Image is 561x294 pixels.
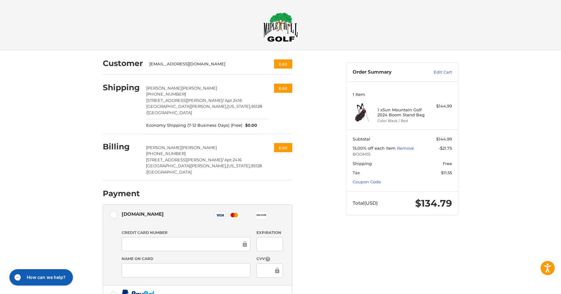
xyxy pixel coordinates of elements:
span: [PHONE_NUMBER] [146,151,186,156]
label: Credit Card Number [122,230,250,236]
h2: Customer [103,58,143,68]
a: Edit Cart [420,69,452,75]
span: -$21.75 [438,146,452,151]
span: $0.00 [242,122,257,129]
img: Maple Hill Golf [263,12,298,42]
button: Edit [274,84,292,93]
div: [EMAIL_ADDRESS][DOMAIN_NAME] [149,61,262,67]
a: Coupon Code [353,179,381,184]
span: $144.99 [436,136,452,141]
a: Remove [397,146,414,151]
span: [PHONE_NUMBER] [146,92,186,97]
span: [STREET_ADDRESS][PERSON_NAME] [146,157,222,162]
span: BOOM15 [353,151,452,158]
span: [PERSON_NAME] [146,145,181,150]
iframe: Google Customer Reviews [509,277,561,294]
span: [PERSON_NAME] [182,86,217,91]
span: 95128 / [146,104,262,115]
span: $134.79 [415,197,452,209]
h2: Billing [103,142,140,152]
span: [GEOGRAPHIC_DATA] [147,169,192,175]
h4: 1 x Sun Mountain Golf 2024 Boom Stand Bag [377,107,426,118]
span: / Apt 2416 [222,157,242,162]
label: Expiration [256,230,283,236]
span: Shipping [353,161,372,166]
span: Economy Shipping (7-12 Business Days) (Free) [146,122,242,129]
span: Total (USD) [353,200,378,206]
span: Tax [353,170,360,175]
h3: 1 Item [353,92,452,97]
button: Edit [274,143,292,152]
span: [PERSON_NAME] [146,86,182,91]
h2: Shipping [103,83,140,92]
span: [US_STATE], [227,163,251,168]
h3: Order Summary [353,69,420,75]
h2: Payment [103,189,140,198]
span: Free [443,161,452,166]
button: Edit [274,59,292,69]
div: [DOMAIN_NAME] [122,209,164,219]
span: Subtotal [353,136,370,141]
span: 95128 / [146,163,262,175]
iframe: Gorgias live chat messenger [6,267,75,288]
label: CVV [256,256,283,262]
span: [STREET_ADDRESS][PERSON_NAME] [146,98,223,103]
div: $144.99 [427,103,452,109]
span: [GEOGRAPHIC_DATA][PERSON_NAME], [146,163,227,168]
li: Color Black / Red [377,118,426,124]
span: [US_STATE], [227,104,251,109]
label: Name on Card [122,256,250,262]
span: / Apt 2416 [223,98,242,103]
span: [PERSON_NAME] [181,145,217,150]
span: [GEOGRAPHIC_DATA][PERSON_NAME], [146,104,227,109]
span: [GEOGRAPHIC_DATA] [147,110,192,115]
span: 15.00% off each item [353,146,397,151]
span: $11.55 [441,170,452,175]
